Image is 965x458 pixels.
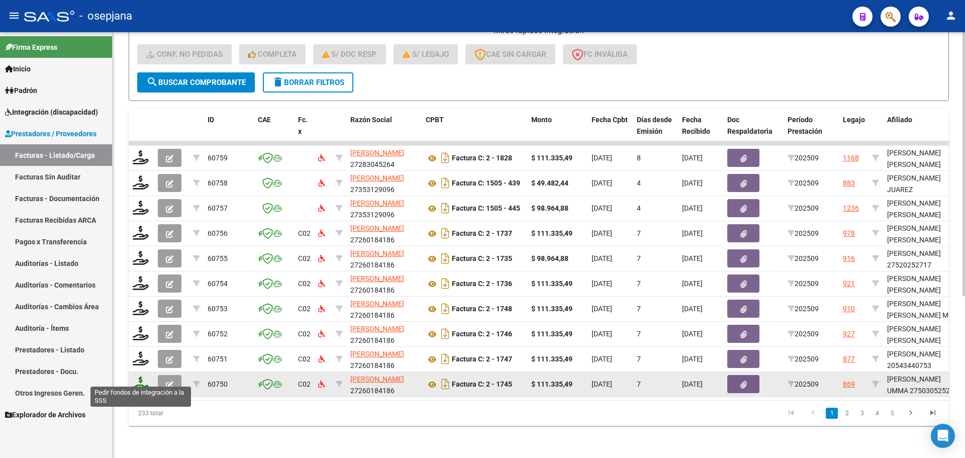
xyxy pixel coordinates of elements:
[79,5,132,27] span: - osepjana
[843,228,855,239] div: 978
[531,330,572,338] strong: $ 111.335,49
[452,381,512,389] strong: Factura C: 2 - 1745
[208,179,228,187] span: 60758
[843,328,855,340] div: 927
[208,229,228,237] span: 60756
[465,44,555,64] button: CAE SIN CARGAR
[350,248,418,269] div: 27260184186
[592,355,612,363] span: [DATE]
[322,50,377,59] span: S/ Doc Resp.
[682,229,703,237] span: [DATE]
[886,408,898,419] a: 5
[346,109,422,153] datatable-header-cell: Razón Social
[350,174,404,182] span: [PERSON_NAME]
[592,254,612,262] span: [DATE]
[298,355,311,363] span: C02
[788,305,819,313] span: 202509
[843,152,859,164] div: 1168
[439,326,452,342] i: Descargar documento
[439,376,452,392] i: Descargar documento
[8,10,20,22] mat-icon: menu
[298,380,311,388] span: C02
[592,229,612,237] span: [DATE]
[588,109,633,153] datatable-header-cell: Fecha Cpbt
[592,179,612,187] span: [DATE]
[637,179,641,187] span: 4
[531,254,568,262] strong: $ 98.964,88
[637,355,641,363] span: 7
[298,229,311,237] span: C02
[531,229,572,237] strong: $ 111.335,49
[843,278,855,290] div: 921
[883,109,963,153] datatable-header-cell: Afiliado
[637,330,641,338] span: 7
[294,109,314,153] datatable-header-cell: Fc. x
[637,280,641,288] span: 7
[350,172,418,194] div: 27353129096
[931,424,955,448] div: Open Intercom Messenger
[350,199,404,207] span: [PERSON_NAME]
[422,109,527,153] datatable-header-cell: CPBT
[788,229,819,237] span: 202509
[637,305,641,313] span: 7
[887,116,912,124] span: Afiliado
[208,254,228,262] span: 60755
[592,305,612,313] span: [DATE]
[298,330,311,338] span: C02
[350,116,392,124] span: Razón Social
[350,300,404,308] span: [PERSON_NAME]
[313,44,387,64] button: S/ Doc Resp.
[723,109,784,153] datatable-header-cell: Doc Respaldatoria
[208,305,228,313] span: 60753
[5,128,96,139] span: Prestadores / Proveedores
[592,204,612,212] span: [DATE]
[254,109,294,153] datatable-header-cell: CAE
[637,154,641,162] span: 8
[394,44,458,64] button: S/ legajo
[637,380,641,388] span: 7
[146,76,158,88] mat-icon: search
[788,179,819,187] span: 202509
[633,109,678,153] datatable-header-cell: Días desde Emisión
[298,305,311,313] span: C02
[527,109,588,153] datatable-header-cell: Monto
[350,273,418,294] div: 27260184186
[887,273,959,307] div: [PERSON_NAME] [PERSON_NAME] 20575485511
[854,405,870,422] li: page 3
[887,323,959,357] div: [PERSON_NAME] [PERSON_NAME] 23582965609
[208,280,228,288] span: 60754
[452,230,512,238] strong: Factura C: 2 - 1737
[945,10,957,22] mat-icon: person
[208,380,228,388] span: 60750
[208,154,228,162] span: 60759
[208,204,228,212] span: 60757
[682,204,703,212] span: [DATE]
[5,409,85,420] span: Explorador de Archivos
[856,408,868,419] a: 3
[788,154,819,162] span: 202509
[474,50,546,59] span: CAE SIN CARGAR
[439,200,452,216] i: Descargar documento
[682,116,710,135] span: Fecha Recibido
[350,350,404,358] span: [PERSON_NAME]
[146,78,246,87] span: Buscar Comprobante
[208,330,228,338] span: 60752
[841,408,853,419] a: 2
[439,351,452,367] i: Descargar documento
[350,147,418,168] div: 27283045264
[637,229,641,237] span: 7
[272,78,344,87] span: Borrar Filtros
[678,109,723,153] datatable-header-cell: Fecha Recibido
[531,305,572,313] strong: $ 111.335,49
[129,401,291,426] div: 233 total
[452,330,512,338] strong: Factura C: 2 - 1746
[901,408,920,419] a: go to next page
[870,405,885,422] li: page 4
[350,274,404,283] span: [PERSON_NAME]
[592,330,612,338] span: [DATE]
[350,224,404,232] span: [PERSON_NAME]
[788,380,819,388] span: 202509
[272,76,284,88] mat-icon: delete
[350,323,418,344] div: 27260184186
[788,355,819,363] span: 202509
